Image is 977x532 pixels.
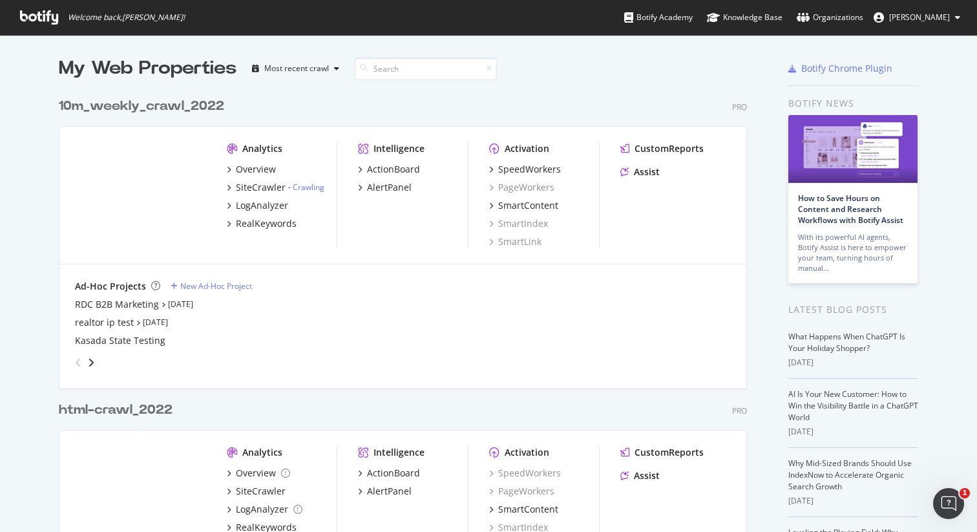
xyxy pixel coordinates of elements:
[242,142,282,155] div: Analytics
[75,316,134,329] a: realtor ip test
[788,331,905,354] a: What Happens When ChatGPT Is Your Holiday Shopper?
[236,485,286,498] div: SiteCrawler
[236,163,276,176] div: Overview
[227,467,290,480] a: Overview
[59,401,173,420] div: html-crawl_2022
[34,34,142,44] div: Domain: [DOMAIN_NAME]
[489,199,558,212] a: SmartContent
[52,76,116,85] div: Domain Overview
[242,446,282,459] div: Analytics
[75,334,165,347] a: Kasada State Testing
[168,299,193,310] a: [DATE]
[373,446,425,459] div: Intelligence
[236,199,288,212] div: LogAnalyzer
[247,58,344,79] button: Most recent crawl
[798,232,908,273] div: With its powerful AI agents, Botify Assist is here to empower your team, turning hours of manual…
[227,503,302,516] a: LogAnalyzer
[227,163,276,176] a: Overview
[21,34,31,44] img: website_grey.svg
[293,182,324,193] a: Crawling
[358,181,412,194] a: AlertPanel
[732,405,747,416] div: Pro
[37,75,48,85] img: tab_domain_overview_orange.svg
[620,165,660,178] a: Assist
[145,76,213,85] div: Keywords by Traffic
[788,62,892,75] a: Botify Chrome Plugin
[367,485,412,498] div: AlertPanel
[171,281,252,292] a: New Ad-Hoc Project
[489,181,554,194] a: PageWorkers
[624,11,693,24] div: Botify Academy
[367,181,412,194] div: AlertPanel
[489,163,561,176] a: SpeedWorkers
[505,446,549,459] div: Activation
[59,401,178,420] a: html-crawl_2022
[59,97,224,116] div: 10m_weekly_crawl_2022
[620,446,704,459] a: CustomReports
[498,503,558,516] div: SmartContent
[498,163,561,176] div: SpeedWorkers
[788,495,918,507] div: [DATE]
[358,485,412,498] a: AlertPanel
[788,458,912,492] a: Why Mid-Sized Brands Should Use IndexNow to Accelerate Organic Search Growth
[788,357,918,368] div: [DATE]
[143,317,168,328] a: [DATE]
[634,469,660,482] div: Assist
[59,56,236,81] div: My Web Properties
[620,142,704,155] a: CustomReports
[788,426,918,438] div: [DATE]
[236,217,297,230] div: RealKeywords
[801,62,892,75] div: Botify Chrome Plugin
[489,485,554,498] a: PageWorkers
[236,503,288,516] div: LogAnalyzer
[227,199,288,212] a: LogAnalyzer
[707,11,783,24] div: Knowledge Base
[634,165,660,178] div: Assist
[620,469,660,482] a: Assist
[75,142,206,247] img: realtor.com
[373,142,425,155] div: Intelligence
[960,488,970,498] span: 1
[505,142,549,155] div: Activation
[355,58,497,80] input: Search
[180,281,252,292] div: New Ad-Hoc Project
[131,75,141,85] img: tab_keywords_by_traffic_grey.svg
[797,11,863,24] div: Organizations
[489,235,541,248] a: SmartLink
[889,12,950,23] span: Matthew Schexnayder
[489,467,561,480] a: SpeedWorkers
[788,388,918,423] a: AI Is Your New Customer: How to Win the Visibility Battle in a ChatGPT World
[635,142,704,155] div: CustomReports
[489,503,558,516] a: SmartContent
[59,97,229,116] a: 10m_weekly_crawl_2022
[227,485,286,498] a: SiteCrawler
[75,280,146,293] div: Ad-Hoc Projects
[236,467,276,480] div: Overview
[264,65,329,72] div: Most recent crawl
[489,217,548,230] a: SmartIndex
[36,21,63,31] div: v 4.0.25
[358,163,420,176] a: ActionBoard
[788,96,918,111] div: Botify news
[87,356,96,369] div: angle-right
[863,7,971,28] button: [PERSON_NAME]
[70,352,87,373] div: angle-left
[367,163,420,176] div: ActionBoard
[68,12,185,23] span: Welcome back, [PERSON_NAME] !
[635,446,704,459] div: CustomReports
[75,298,159,311] a: RDC B2B Marketing
[788,115,918,183] img: How to Save Hours on Content and Research Workflows with Botify Assist
[788,303,918,317] div: Latest Blog Posts
[732,101,747,112] div: Pro
[933,488,964,519] iframe: Intercom live chat
[288,182,324,193] div: -
[227,181,324,194] a: SiteCrawler- Crawling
